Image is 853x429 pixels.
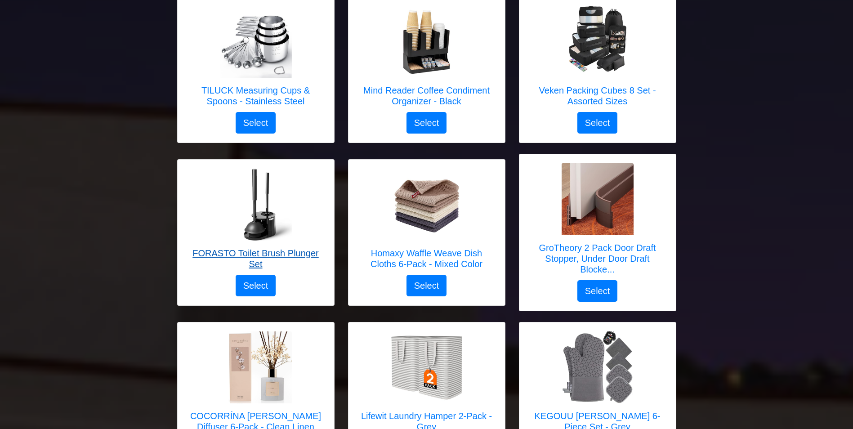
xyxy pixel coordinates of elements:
button: Select [577,280,618,302]
h5: FORASTO Toilet Brush Plunger Set [187,248,325,269]
a: Homaxy Waffle Weave Dish Cloths 6-Pack - Mixed Color Homaxy Waffle Weave Dish Cloths 6-Pack - Mix... [357,169,496,275]
button: Select [406,275,447,296]
button: Select [406,112,447,134]
button: Select [236,112,276,134]
img: Homaxy Waffle Weave Dish Cloths 6-Pack - Mixed Color [391,169,463,241]
h5: Veken Packing Cubes 8 Set - Assorted Sizes [528,85,667,107]
a: GroTheory 2 Pack Door Draft Stopper, Under Door Draft Blocker, Soundproof Door Sweep Weather Stri... [528,163,667,280]
h5: Mind Reader Coffee Condiment Organizer - Black [357,85,496,107]
img: Veken Packing Cubes 8 Set - Assorted Sizes [562,6,634,78]
img: TILUCK Measuring Cups & Spoons - Stainless Steel [220,6,292,78]
a: TILUCK Measuring Cups & Spoons - Stainless Steel TILUCK Measuring Cups & Spoons - Stainless Steel [187,6,325,112]
img: KEGOUU Oven Mitts 6-Piece Set - Grey [562,331,634,403]
h5: Homaxy Waffle Weave Dish Cloths 6-Pack - Mixed Color [357,248,496,269]
a: Veken Packing Cubes 8 Set - Assorted Sizes Veken Packing Cubes 8 Set - Assorted Sizes [528,6,667,112]
img: COCORRÍNA Reed Diffuser 6-Pack - Clean Linen [220,331,292,403]
img: Lifewit Laundry Hamper 2-Pack - Grey [391,331,463,403]
button: Select [236,275,276,296]
a: Mind Reader Coffee Condiment Organizer - Black Mind Reader Coffee Condiment Organizer - Black [357,6,496,112]
button: Select [577,112,618,134]
h5: TILUCK Measuring Cups & Spoons - Stainless Steel [187,85,325,107]
img: Mind Reader Coffee Condiment Organizer - Black [391,6,463,78]
a: FORASTO Toilet Brush Plunger Set FORASTO Toilet Brush Plunger Set [187,169,325,275]
img: GroTheory 2 Pack Door Draft Stopper, Under Door Draft Blocker, Soundproof Door Sweep Weather Stri... [562,163,634,235]
h5: GroTheory 2 Pack Door Draft Stopper, Under Door Draft Blocke... [528,242,667,275]
img: FORASTO Toilet Brush Plunger Set [220,169,292,241]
